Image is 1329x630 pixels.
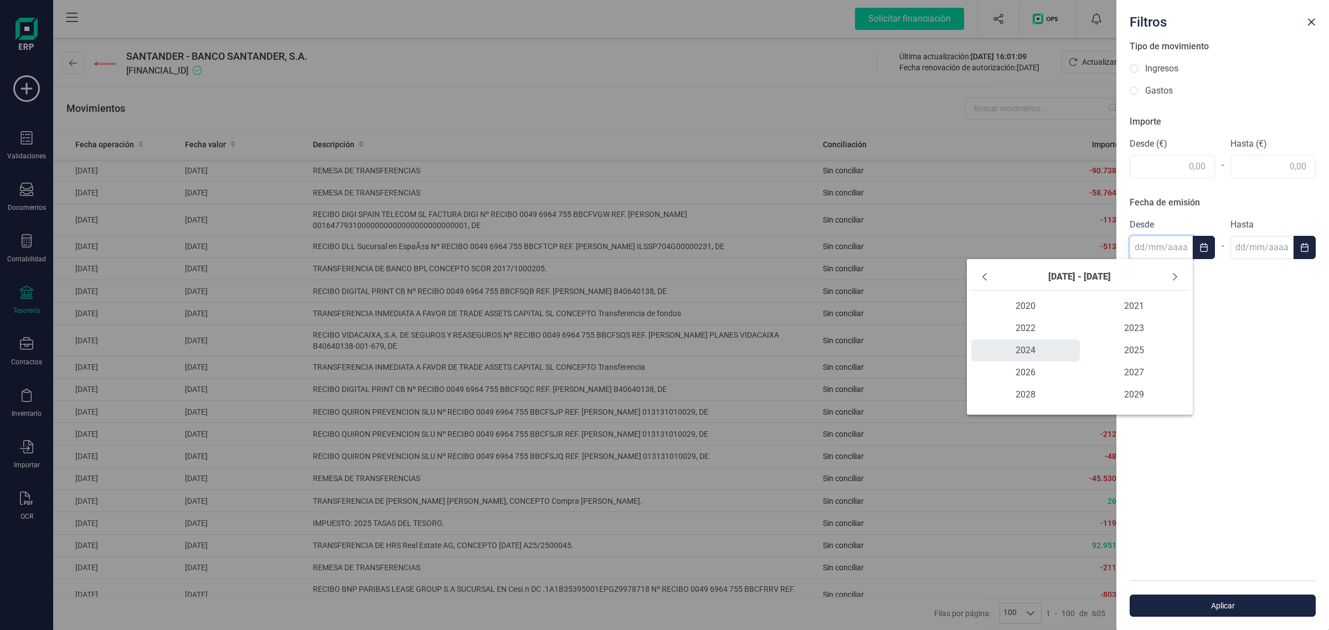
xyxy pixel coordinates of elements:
div: Choose Date [967,259,1193,415]
div: - [1215,233,1230,259]
span: Fecha de emisión [1130,197,1200,208]
span: [DATE] - [DATE] [1048,271,1111,282]
span: 2020 [971,295,1080,317]
span: 2024 [971,339,1080,362]
span: 2027 [1080,362,1188,384]
button: Close [1302,13,1320,31]
input: dd/mm/aaaa [1130,236,1193,259]
button: Choose Date [1294,236,1316,259]
label: Hasta [1230,218,1316,231]
input: 0,00 [1130,155,1215,178]
span: 2028 [971,384,1080,406]
span: Tipo de movimiento [1130,41,1209,51]
label: Ingresos [1145,62,1178,75]
span: 2023 [1080,317,1188,339]
span: 2029 [1080,384,1188,406]
label: Hasta (€) [1230,137,1316,151]
div: - [1215,152,1230,178]
button: Aplicar [1130,595,1316,617]
button: Next Decade [1166,268,1184,286]
button: Previous Decade [976,268,993,286]
label: Gastos [1145,84,1173,97]
span: 2021 [1080,295,1188,317]
button: Choose Date [1193,236,1215,259]
input: 0,00 [1230,155,1316,178]
input: dd/mm/aaaa [1230,236,1294,259]
span: 2025 [1080,339,1188,362]
label: Desde [1130,218,1215,231]
span: 2022 [971,317,1080,339]
label: Desde (€) [1130,137,1215,151]
div: Filtros [1125,9,1302,31]
span: 2026 [971,362,1080,384]
span: Importe [1130,116,1161,127]
span: Aplicar [1142,600,1303,611]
